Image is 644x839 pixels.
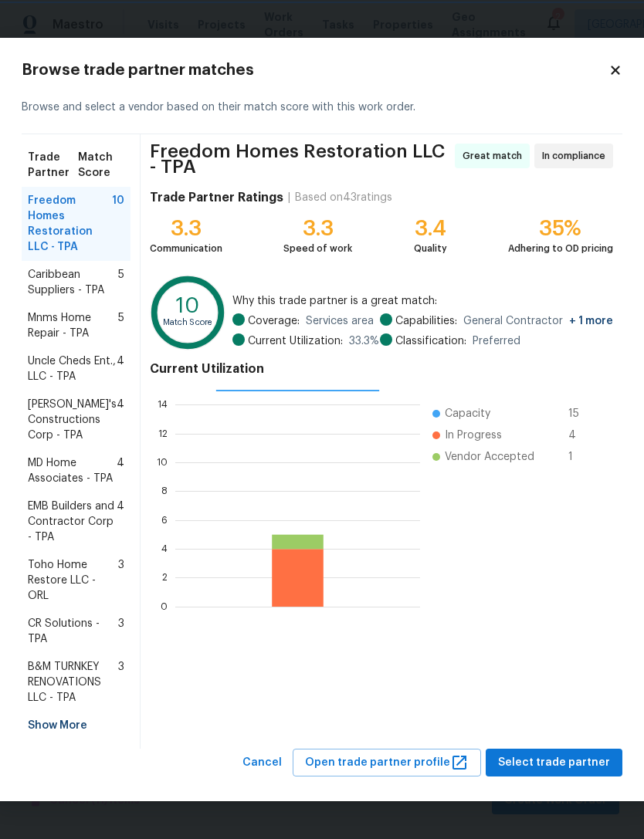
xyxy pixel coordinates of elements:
[283,221,352,236] div: 3.3
[486,749,622,777] button: Select trade partner
[395,333,466,349] span: Classification:
[232,293,613,309] span: Why this trade partner is a great match:
[445,428,502,443] span: In Progress
[118,659,124,705] span: 3
[158,401,168,410] text: 14
[498,753,610,773] span: Select trade partner
[28,455,117,486] span: MD Home Associates - TPA
[463,313,613,329] span: General Contractor
[414,221,447,236] div: 3.4
[150,144,450,174] span: Freedom Homes Restoration LLC - TPA
[293,749,481,777] button: Open trade partner profile
[283,241,352,256] div: Speed of work
[150,221,222,236] div: 3.3
[28,397,117,443] span: [PERSON_NAME]'s Constructions Corp - TPA
[28,267,118,298] span: Caribbean Suppliers - TPA
[117,499,124,545] span: 4
[161,516,168,525] text: 6
[305,753,469,773] span: Open trade partner profile
[248,313,300,329] span: Coverage:
[395,313,457,329] span: Capabilities:
[117,354,124,384] span: 4
[242,753,282,773] span: Cancel
[78,150,124,181] span: Match Score
[349,333,379,349] span: 33.3 %
[117,455,124,486] span: 4
[568,428,593,443] span: 4
[28,616,118,647] span: CR Solutions - TPA
[117,397,124,443] span: 4
[158,429,168,438] text: 12
[473,333,520,349] span: Preferred
[176,296,199,316] text: 10
[445,406,490,421] span: Capacity
[118,557,124,604] span: 3
[568,406,593,421] span: 15
[157,458,168,467] text: 10
[414,241,447,256] div: Quality
[283,190,295,205] div: |
[508,241,613,256] div: Adhering to OD pricing
[568,449,593,465] span: 1
[445,449,534,465] span: Vendor Accepted
[22,712,130,739] div: Show More
[306,313,374,329] span: Services area
[118,616,124,647] span: 3
[508,221,613,236] div: 35%
[236,749,288,777] button: Cancel
[28,193,112,255] span: Freedom Homes Restoration LLC - TPA
[22,63,608,78] h2: Browse trade partner matches
[118,267,124,298] span: 5
[463,148,528,164] span: Great match
[112,193,124,255] span: 10
[28,499,117,545] span: EMB Builders and Contractor Corp - TPA
[161,602,168,611] text: 0
[248,333,343,349] span: Current Utilization:
[150,241,222,256] div: Communication
[28,557,118,604] span: Toho Home Restore LLC - ORL
[118,310,124,341] span: 5
[28,659,118,705] span: B&M TURNKEY RENOVATIONS LLC - TPA
[150,361,613,377] h4: Current Utilization
[22,81,622,134] div: Browse and select a vendor based on their match score with this work order.
[161,487,168,496] text: 8
[163,319,213,327] text: Match Score
[28,310,118,341] span: Mnms Home Repair - TPA
[28,150,78,181] span: Trade Partner
[150,190,283,205] h4: Trade Partner Ratings
[161,544,168,553] text: 4
[28,354,117,384] span: Uncle Cheds Ent., LLC - TPA
[569,316,613,326] span: + 1 more
[295,190,392,205] div: Based on 43 ratings
[162,573,168,583] text: 2
[542,148,612,164] span: In compliance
